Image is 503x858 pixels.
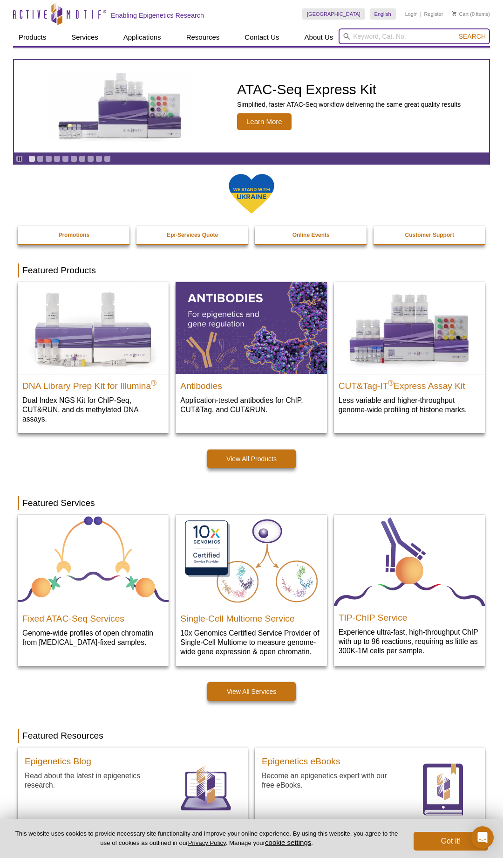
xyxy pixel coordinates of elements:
[37,155,44,162] a: Go to slide 2
[405,11,418,17] a: Login
[18,282,169,433] a: DNA Library Prep Kit for Illumina DNA Library Prep Kit for Illumina® Dual Index NGS Kit for ChIP-...
[45,155,52,162] a: Go to slide 3
[207,682,296,701] a: View All Services
[13,28,52,46] a: Products
[370,8,396,20] a: English
[25,754,91,771] a: Epigenetics Blog
[265,838,311,846] button: cookie settings
[207,450,296,468] a: View All Products
[136,226,249,244] a: Epi-Services Quote
[176,282,326,423] a: All Antibodies Antibodies Application-tested antibodies for ChIP, CUT&Tag, and CUT&RUN.
[28,155,35,162] a: Go to slide 1
[18,496,485,510] h2: Featured Services
[104,155,111,162] a: Go to slide 10
[180,609,322,623] h2: Single-Cell Multiome Service
[18,729,485,743] h2: Featured Resources
[14,60,489,152] a: ATAC-Seq Express Kit ATAC-Seq Express Kit Simplified, faster ATAC-Seq workflow delivering the sam...
[239,28,285,46] a: Contact Us
[87,155,94,162] a: Go to slide 8
[18,263,485,277] h2: Featured Products
[22,628,164,647] p: Genome-wide profiles of open chromatin from [MEDICAL_DATA]-fixed samples.
[424,11,443,17] a: Register
[452,11,469,17] a: Cart
[22,609,164,623] h2: Fixed ATAC-Seq Services
[18,282,169,374] img: DNA Library Prep Kit for Illumina
[16,155,23,162] a: Toggle autoplay
[456,32,489,41] button: Search
[420,8,421,20] li: |
[408,754,478,827] a: eBooks
[188,839,226,846] a: Privacy Policy
[176,515,326,666] a: Single-Cell Multiome Servicee Single-Cell Multiome Service 10x Genomics Certified Service Provide...
[54,155,61,162] a: Go to slide 4
[405,232,454,238] strong: Customer Support
[299,28,339,46] a: About Us
[388,379,394,387] sup: ®
[255,226,367,244] a: Online Events
[62,155,69,162] a: Go to slide 5
[15,830,398,847] p: This website uses cookies to provide necessary site functionality and improve your online experie...
[339,28,490,44] input: Keyword, Cat. No.
[262,754,340,771] a: Epigenetics eBooks
[334,282,485,423] a: CUT&Tag-IT® Express Assay Kit CUT&Tag-IT®Express Assay Kit Less variable and higher-throughput ge...
[25,771,164,790] p: Read about the latest in epigenetics research.
[118,28,167,46] a: Applications
[79,155,86,162] a: Go to slide 7
[180,628,322,657] p: 10x Genomics Certified Service Provider of Single-Cell Multiome to measure genome-wide gene expre...
[334,282,485,374] img: CUT&Tag-IT® Express Assay Kit
[237,83,461,97] h2: ATAC-Seq Express Kit
[18,515,169,607] img: Fixed ATAC-Seq Services
[452,8,490,20] li: (0 items)
[339,377,480,391] h2: CUT&Tag-IT Express Assay Kit
[95,155,102,162] a: Go to slide 9
[167,232,218,238] strong: Epi-Services Quote
[58,232,89,238] strong: Promotions
[18,226,130,244] a: Promotions
[237,100,461,109] p: Simplified, faster ATAC-Seq workflow delivering the same great quality results
[408,754,478,824] img: eBooks
[180,377,322,391] h2: Antibodies
[452,11,456,16] img: Your Cart
[339,627,480,656] p: Experience ultra-fast, high-throughput ChIP with up to 96 reactions, requiring as little as 300K-...
[180,395,322,415] p: Application-tested antibodies for ChIP, CUT&Tag, and CUT&RUN.
[176,282,326,374] img: All Antibodies
[171,754,241,824] img: Blog
[339,609,480,623] h2: TIP-ChIP Service
[471,826,494,849] div: Open Intercom Messenger
[339,395,480,415] p: Less variable and higher-throughput genome-wide profiling of histone marks​.
[22,377,164,391] h2: DNA Library Prep Kit for Illumina
[66,28,104,46] a: Services
[151,379,156,387] sup: ®
[176,515,326,607] img: Single-Cell Multiome Servicee
[302,8,365,20] a: [GEOGRAPHIC_DATA]
[262,757,340,766] h3: Epigenetics eBooks
[228,173,275,214] img: We Stand With Ukraine
[237,113,292,130] span: Learn More
[181,28,225,46] a: Resources
[374,226,486,244] a: Customer Support
[334,515,485,665] a: TIP-ChIP Service TIP-ChIP Service Experience ultra-fast, high-throughput ChIP with up to 96 react...
[111,11,204,20] h2: Enabling Epigenetics Research
[292,232,330,238] strong: Online Events
[459,33,486,40] span: Search
[18,515,169,657] a: Fixed ATAC-Seq Services Fixed ATAC-Seq Services Genome-wide profiles of open chromatin from [MEDI...
[262,771,401,790] p: Become an epigenetics expert with our free eBooks.
[14,60,489,152] article: ATAC-Seq Express Kit
[44,71,198,142] img: ATAC-Seq Express Kit
[70,155,77,162] a: Go to slide 6
[25,757,91,766] h3: Epigenetics Blog
[22,395,164,424] p: Dual Index NGS Kit for ChIP-Seq, CUT&RUN, and ds methylated DNA assays.
[414,832,488,851] button: Got it!
[171,754,241,827] a: Blog
[334,515,485,606] img: TIP-ChIP Service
